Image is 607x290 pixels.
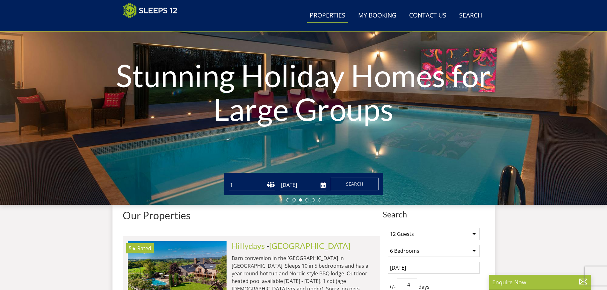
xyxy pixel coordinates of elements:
[137,245,151,252] span: Rated
[383,210,485,219] span: Search
[388,262,480,274] input: Arrival Date
[232,241,265,251] a: Hillydays
[91,46,516,138] h1: Stunning Holiday Homes for Large Groups
[269,241,350,251] a: [GEOGRAPHIC_DATA]
[407,9,449,23] a: Contact Us
[346,181,363,187] span: Search
[280,180,326,190] input: Arrival Date
[492,278,588,286] p: Enquire Now
[123,3,177,18] img: Sleeps 12
[356,9,399,23] a: My Booking
[129,245,136,252] span: Hillydays has a 5 star rating under the Quality in Tourism Scheme
[457,9,485,23] a: Search
[123,210,380,221] h1: Our Properties
[331,178,379,190] button: Search
[266,241,350,251] span: -
[119,22,186,28] iframe: Customer reviews powered by Trustpilot
[307,9,348,23] a: Properties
